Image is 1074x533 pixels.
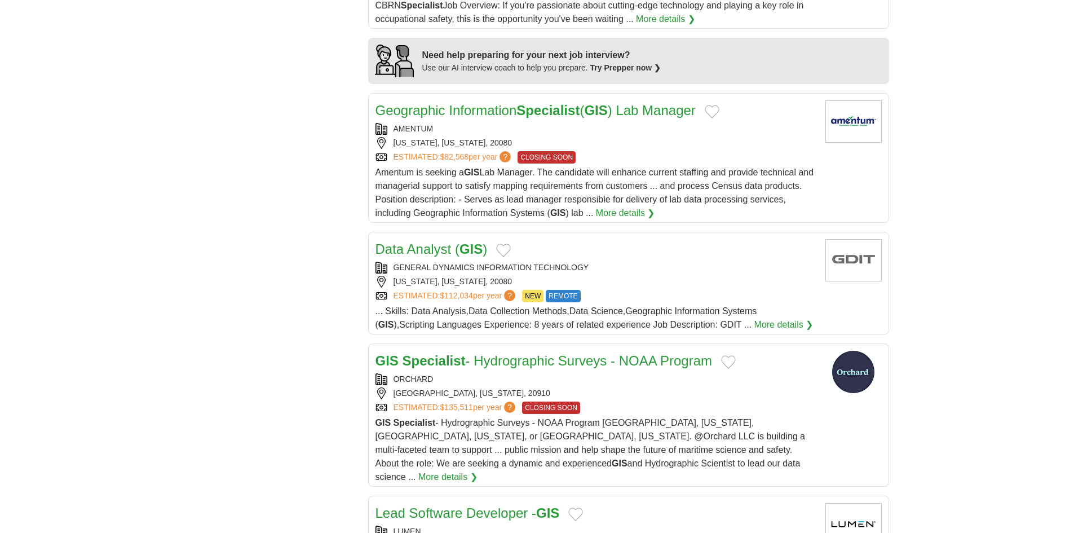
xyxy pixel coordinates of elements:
[422,49,661,62] div: Need help preparing for your next job interview?
[375,103,696,118] a: Geographic InformationSpecialist(GIS) Lab Manager
[464,168,480,177] strong: GIS
[375,505,560,521] a: Lead Software Developer -GIS
[590,63,661,72] a: Try Prepper now ❯
[394,375,434,384] a: ORCHARD
[612,459,627,468] strong: GIS
[394,418,436,428] strong: Specialist
[550,208,566,218] strong: GIS
[568,508,583,521] button: Add to favorite jobs
[754,318,814,332] a: More details ❯
[394,263,589,272] a: GENERAL DYNAMICS INFORMATION TECHNOLOGY
[375,241,488,257] a: Data Analyst (GIS)
[596,206,655,220] a: More details ❯
[375,353,713,368] a: GIS Specialist- Hydrographic Surveys - NOAA Program
[584,103,607,118] strong: GIS
[546,290,580,302] span: REMOTE
[825,100,882,143] img: Amentum logo
[375,276,816,288] div: [US_STATE], [US_STATE], 20080
[496,244,511,257] button: Add to favorite jobs
[422,62,661,74] div: Use our AI interview coach to help you prepare.
[375,353,399,368] strong: GIS
[401,1,443,10] strong: Specialist
[516,103,580,118] strong: Specialist
[825,239,882,281] img: General Dynamics Information Technology logo
[459,241,483,257] strong: GIS
[440,152,469,161] span: $82,568
[825,351,882,393] img: Orchard logo
[394,124,434,133] a: AMENTUM
[522,402,580,414] span: CLOSING SOON
[440,291,472,300] span: $112,034
[375,1,804,24] span: CBRN Job Overview: If you're passionate about cutting-edge technology and playing a key role in o...
[375,418,806,482] span: - Hydrographic Surveys - NOAA Program [GEOGRAPHIC_DATA], [US_STATE], [GEOGRAPHIC_DATA], [US_STATE...
[403,353,466,368] strong: Specialist
[504,290,515,301] span: ?
[504,402,515,413] span: ?
[375,387,816,399] div: [GEOGRAPHIC_DATA], [US_STATE], 20910
[375,418,391,428] strong: GIS
[375,168,814,218] span: Amentum is seeking a Lab Manager. The candidate will enhance current staffing and provide technic...
[440,403,472,412] span: $135,511
[500,151,511,162] span: ?
[394,290,518,302] a: ESTIMATED:$112,034per year?
[705,105,719,118] button: Add to favorite jobs
[378,320,394,329] strong: GIS
[418,470,478,484] a: More details ❯
[636,12,695,26] a: More details ❯
[375,137,816,149] div: [US_STATE], [US_STATE], 20080
[721,355,736,369] button: Add to favorite jobs
[536,505,559,521] strong: GIS
[375,306,757,329] span: ... Skills: Data Analysis,Data Collection Methods,Data Science,Geographic Information Systems ( )...
[518,151,576,164] span: CLOSING SOON
[522,290,543,302] span: NEW
[394,402,518,414] a: ESTIMATED:$135,511per year?
[394,151,514,164] a: ESTIMATED:$82,568per year?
